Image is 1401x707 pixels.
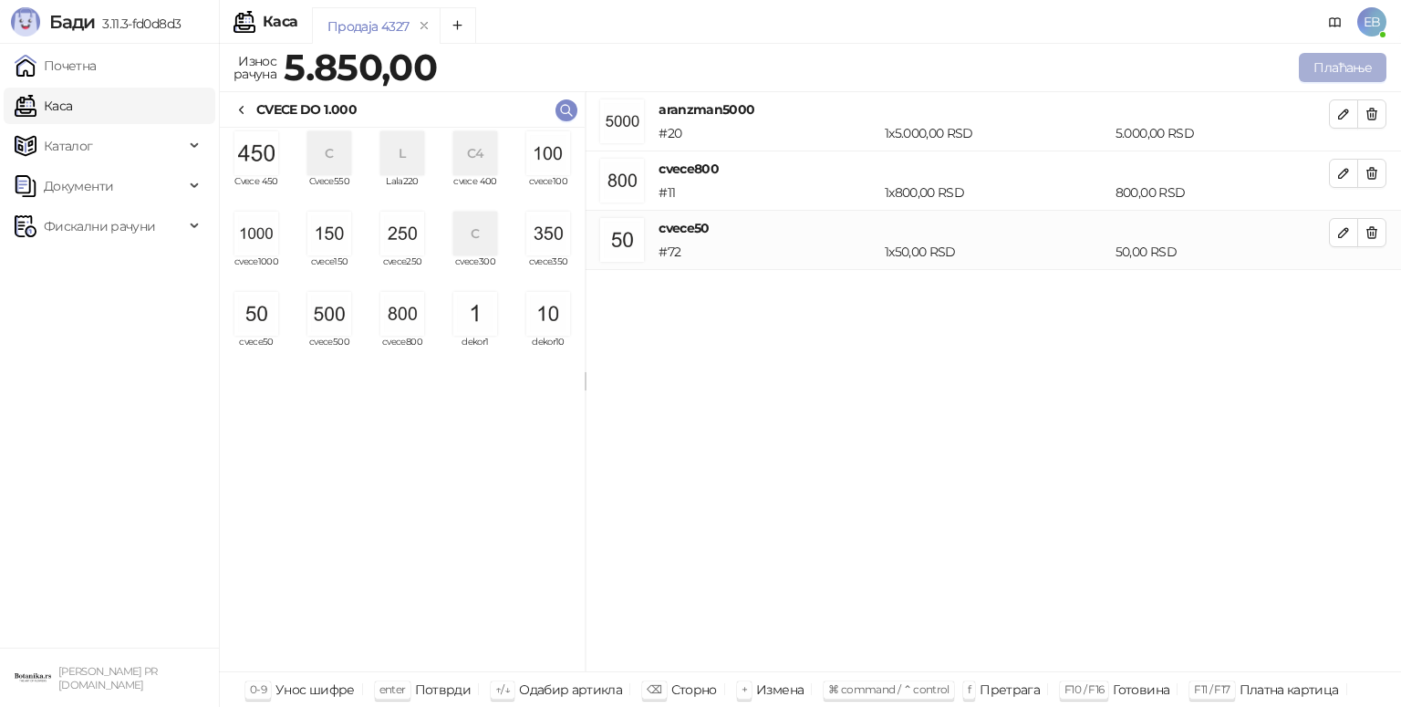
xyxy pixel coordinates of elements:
div: C [453,212,497,255]
span: Бади [49,11,95,33]
a: Каса [15,88,72,124]
div: 5.000,00 RSD [1112,123,1333,143]
div: C [307,131,351,175]
span: Каталог [44,128,93,164]
span: f [968,682,970,696]
span: cvece150 [300,257,358,285]
img: Slika [380,212,424,255]
span: cvece300 [446,257,504,285]
button: Add tab [440,7,476,44]
div: Продаја 4327 [327,16,409,36]
img: Slika [234,292,278,336]
img: Slika [526,212,570,255]
span: EB [1357,7,1386,36]
button: remove [412,18,436,34]
div: L [380,131,424,175]
span: Lala220 [373,177,431,204]
img: 64x64-companyLogo-0e2e8aaa-0bd2-431b-8613-6e3c65811325.png [15,660,51,696]
div: # 20 [655,123,881,143]
span: cvece 400 [446,177,504,204]
div: # 11 [655,182,881,203]
div: # 72 [655,242,881,262]
span: dekor10 [519,338,577,365]
a: Документација [1321,7,1350,36]
span: cvece800 [373,338,431,365]
span: cvece250 [373,257,431,285]
div: Платна картица [1240,678,1339,702]
h4: cvece50 [659,218,1329,238]
span: dekor1 [446,338,504,365]
div: Унос шифре [275,678,355,702]
img: Slika [307,292,351,336]
small: [PERSON_NAME] PR [DOMAIN_NAME] [58,665,158,691]
img: Slika [307,212,351,255]
button: Плаћање [1299,53,1386,82]
div: Сторно [671,678,717,702]
a: Почетна [15,47,97,84]
div: 1 x 50,00 RSD [881,242,1112,262]
img: Logo [11,7,40,36]
span: cvece1000 [227,257,285,285]
div: 1 x 800,00 RSD [881,182,1112,203]
span: + [742,682,747,696]
img: Slika [453,292,497,336]
img: Slika [234,131,278,175]
strong: 5.850,00 [284,45,437,89]
span: ⌘ command / ⌃ control [828,682,950,696]
span: 3.11.3-fd0d8d3 [95,16,181,32]
div: C4 [453,131,497,175]
span: enter [379,682,406,696]
h4: cvece800 [659,159,1329,179]
span: cvece350 [519,257,577,285]
span: Фискални рачуни [44,208,155,244]
div: Каса [263,15,297,29]
div: 1 x 5.000,00 RSD [881,123,1112,143]
img: Slika [234,212,278,255]
span: Cvece550 [300,177,358,204]
img: Slika [526,131,570,175]
div: 800,00 RSD [1112,182,1333,203]
div: CVECE DO 1.000 [256,99,357,120]
span: Документи [44,168,113,204]
span: Cvece 450 [227,177,285,204]
h4: aranzman5000 [659,99,1329,120]
div: 50,00 RSD [1112,242,1333,262]
span: F10 / F16 [1064,682,1104,696]
span: cvece50 [227,338,285,365]
span: ↑/↓ [495,682,510,696]
img: Slika [526,292,570,336]
div: Претрага [980,678,1040,702]
span: cvece100 [519,177,577,204]
div: Потврди [415,678,472,702]
span: F11 / F17 [1194,682,1230,696]
span: cvece500 [300,338,358,365]
div: Одабир артикла [519,678,622,702]
div: grid [220,128,585,671]
div: Готовина [1113,678,1169,702]
div: Износ рачуна [230,49,280,86]
span: ⌫ [647,682,661,696]
img: Slika [380,292,424,336]
div: Измена [756,678,804,702]
span: 0-9 [250,682,266,696]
